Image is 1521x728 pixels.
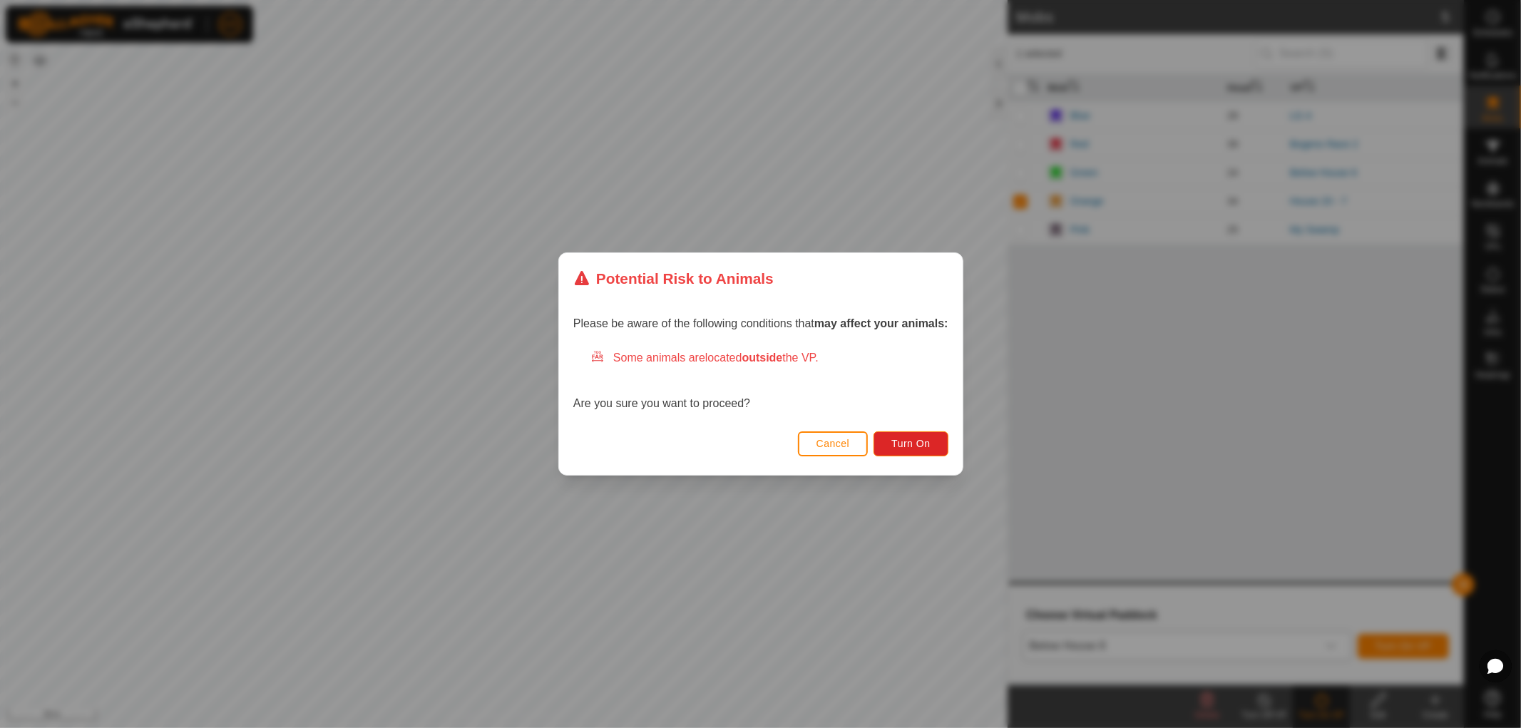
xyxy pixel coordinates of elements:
[874,431,948,456] button: Turn On
[891,438,930,449] span: Turn On
[573,267,774,289] div: Potential Risk to Animals
[590,349,948,366] div: Some animals are
[814,317,948,329] strong: may affect your animals:
[797,431,868,456] button: Cancel
[816,438,849,449] span: Cancel
[573,317,948,329] span: Please be aware of the following conditions that
[573,349,948,412] div: Are you sure you want to proceed?
[705,352,819,364] span: located the VP.
[742,352,782,364] strong: outside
